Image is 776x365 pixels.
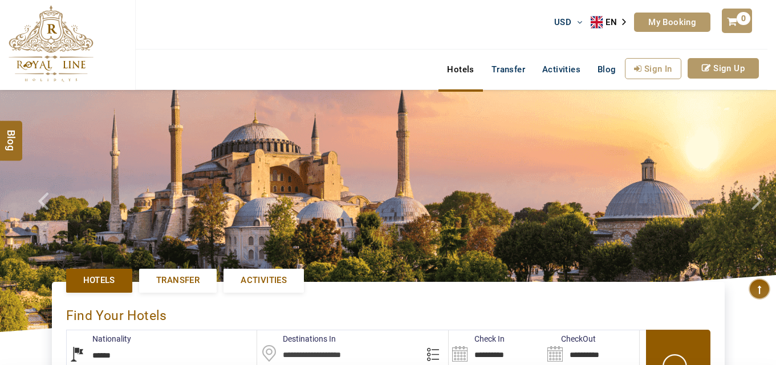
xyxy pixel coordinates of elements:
a: Sign In [625,58,681,79]
label: Nationality [67,333,131,345]
span: Blog [4,130,19,140]
span: Transfer [156,274,200,286]
span: USD [554,17,571,27]
a: Sign Up [688,58,759,79]
span: Hotels [83,274,115,286]
a: Check next prev [23,90,62,332]
label: Destinations In [257,333,336,345]
label: Check In [449,333,505,345]
span: Activities [241,274,287,286]
a: Transfer [483,58,534,81]
a: Hotels [438,58,482,81]
a: 0 [722,9,751,33]
span: 0 [737,12,750,25]
div: Language [591,14,634,31]
a: My Booking [634,13,710,32]
a: Hotels [66,269,132,292]
div: Find Your Hotels [66,296,710,330]
a: Transfer [139,269,217,292]
label: CheckOut [544,333,596,345]
aside: Language selected: English [591,14,634,31]
img: The Royal Line Holidays [9,5,94,82]
a: Check next image [737,90,776,332]
a: Activities [224,269,304,292]
a: Blog [589,58,625,81]
a: EN [591,14,634,31]
a: Activities [534,58,589,81]
span: Blog [598,64,616,75]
